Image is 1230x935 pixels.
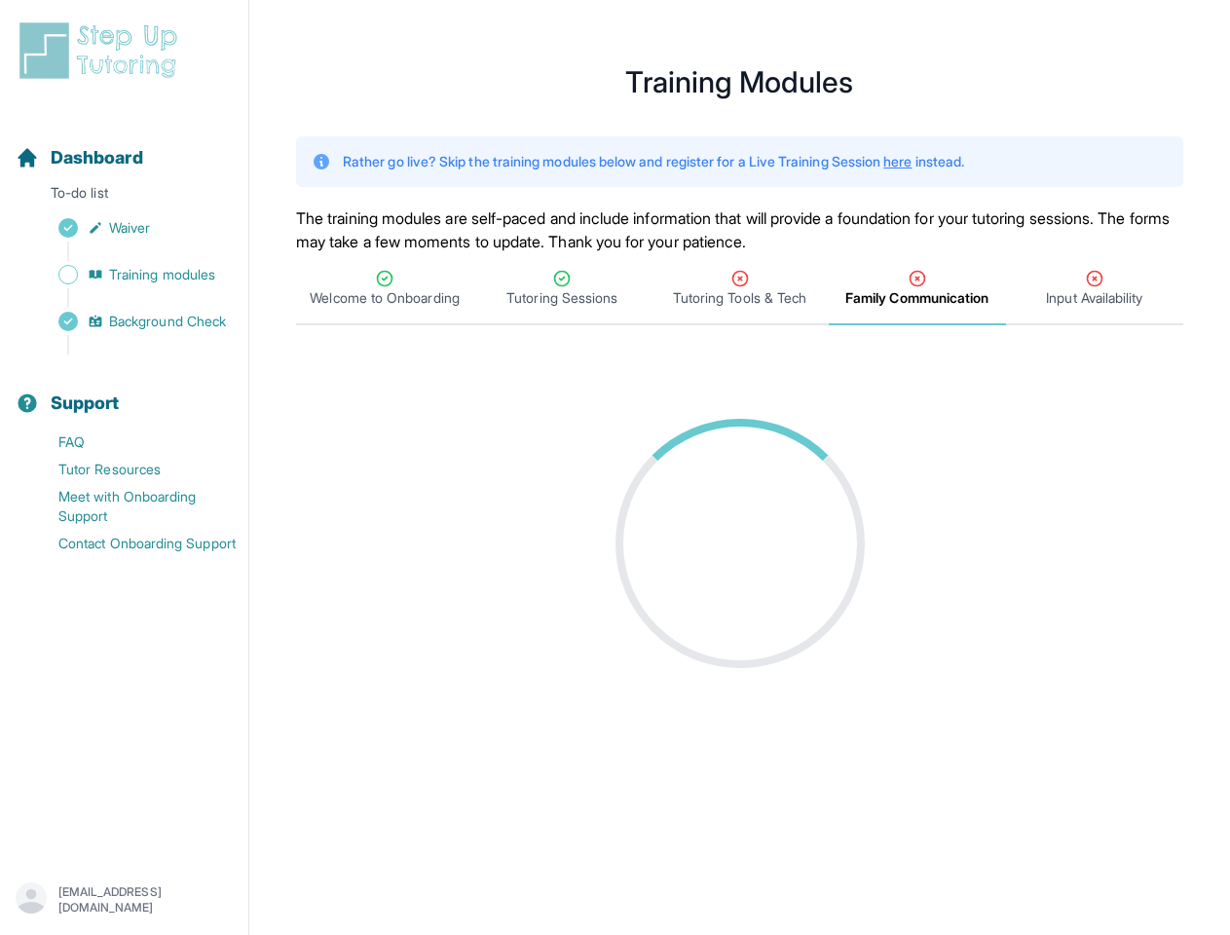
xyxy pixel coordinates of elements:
span: Support [51,390,120,417]
p: [EMAIL_ADDRESS][DOMAIN_NAME] [58,884,233,916]
a: Waiver [16,214,248,242]
p: The training modules are self-paced and include information that will provide a foundation for yo... [296,206,1183,253]
h1: Training Modules [296,70,1183,93]
span: Background Check [109,312,226,331]
span: Dashboard [51,144,143,171]
a: Background Check [16,308,248,335]
p: Rather go live? Skip the training modules below and register for a Live Training Session instead. [343,152,964,171]
span: Training modules [109,265,215,284]
span: Waiver [109,218,150,238]
a: FAQ [16,429,248,456]
span: Input Availability [1046,288,1142,308]
button: [EMAIL_ADDRESS][DOMAIN_NAME] [16,882,233,917]
span: Tutoring Tools & Tech [673,288,806,308]
span: Family Communication [845,288,988,308]
a: Meet with Onboarding Support [16,483,248,530]
span: Welcome to Onboarding [310,288,459,308]
span: Tutoring Sessions [506,288,617,308]
nav: Tabs [296,253,1183,325]
img: logo [16,19,189,82]
p: To-do list [8,183,241,210]
a: here [883,153,912,169]
a: Training modules [16,261,248,288]
button: Dashboard [8,113,241,179]
a: Tutor Resources [16,456,248,483]
a: Dashboard [16,144,143,171]
a: Contact Onboarding Support [16,530,248,557]
button: Support [8,358,241,425]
